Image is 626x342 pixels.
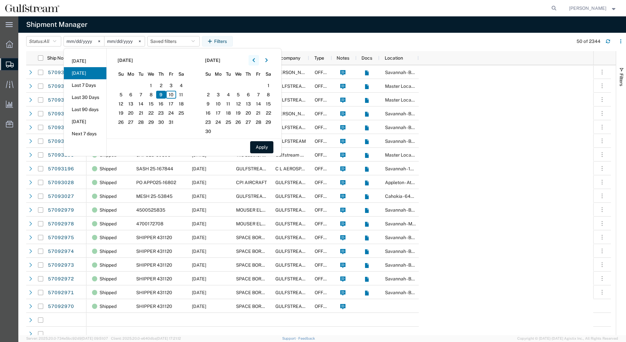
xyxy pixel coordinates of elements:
span: Shipped [100,272,117,286]
span: Shipped [100,299,117,313]
span: 10/09/2025 [192,194,206,199]
span: 26 [116,118,126,126]
span: SHIPPER 431120 [136,249,172,254]
span: Server: 2025.20.0-734e5bc92d9 [26,336,108,340]
span: 27 [243,118,253,126]
span: 27 [126,118,136,126]
a: 57092979 [47,205,74,216]
span: CPI AIRCRAFT [236,180,267,185]
span: OFFLINE [315,180,334,185]
span: 6 [243,91,253,99]
span: Client: 2025.20.0-e640dba [111,336,181,340]
span: 10/09/2025 [192,262,206,268]
span: OFFLINE [315,262,334,268]
span: 1 [263,82,273,89]
span: 10/09/2025 [192,180,206,185]
span: GULFSTREAM AEROSPACE [275,84,334,89]
a: 57093027 [47,191,74,202]
span: 10/09/2025 [192,304,206,309]
span: We [233,71,243,78]
span: GULFSTREAM AEROSPACE CORP.... [275,262,352,268]
span: MOUSER ELECTRONICS INC [236,207,297,213]
span: 18 [176,100,186,108]
span: 10 [213,100,223,108]
span: Tu [136,71,146,78]
li: [DATE] [64,55,106,67]
span: GULFSTREAM AEROSPACE CORP.... [275,235,352,240]
span: GULFSTREAM AEROSPACE CORP. [236,166,309,171]
span: 13 [126,100,136,108]
span: 22 [146,109,156,117]
span: Su [203,71,213,78]
span: GULFSTREAM AEROSPACE CORP. [275,207,348,213]
span: Savannah - Bldg J [385,207,421,213]
span: 28 [253,118,264,126]
span: OFFLINE [315,290,334,295]
div: 50 of 2344 [577,38,600,45]
span: Shipped [100,244,117,258]
span: 4500525835 [136,207,165,213]
span: SPACE BORDER LOGISTICS [236,249,295,254]
span: GULFSTREAM AEROSPACE CORP.... [275,276,352,281]
span: 2 [156,82,166,89]
span: 10/09/2025 [192,276,206,281]
span: 8 [263,91,273,99]
span: 11 [176,91,186,99]
span: Master Location [385,152,419,158]
span: OFFLINE [315,166,334,171]
span: 30 [156,118,166,126]
span: Savannah - Bldg J [385,235,421,240]
span: Th [243,71,253,78]
span: Copyright © [DATE]-[DATE] Agistix Inc., All Rights Reserved [517,336,618,341]
a: 57092974 [47,246,74,257]
span: 25 [176,109,186,117]
span: 24 [213,118,223,126]
span: Notes [337,55,349,61]
span: OFFLINE [315,221,334,226]
li: Last 90 days [64,104,106,116]
button: [PERSON_NAME] [569,4,617,12]
span: Savannah - 194 [385,166,416,171]
a: 57093203 [47,81,74,92]
span: Master Location [385,84,419,89]
span: GULFSTREAM AEROSPACE [275,180,334,185]
span: 10/09/2025 [192,235,206,240]
input: Not set [64,36,104,46]
span: OFFLINE [315,84,334,89]
span: SHIPPER 431120 [136,290,172,295]
span: GULFSTREAM AEROSPACE [275,125,334,130]
input: Not set [104,36,145,46]
a: 57092978 [47,219,74,229]
li: Last 7 Days [64,79,106,91]
span: [DATE] 09:51:07 [82,336,108,340]
span: GULFSTREAM AEROSPACE CORP.... [275,304,352,309]
a: 57093199 [47,136,74,147]
span: Gulfstream Aerospace Corp [275,152,334,158]
li: [DATE] [64,116,106,128]
span: OFFLINE [315,304,334,309]
span: 13 [243,100,253,108]
img: logo [5,3,60,13]
span: 25 [223,118,233,126]
span: OFFLINE [315,276,334,281]
span: [DATE] [205,57,220,64]
span: 19 [233,109,243,117]
span: SHIPPER 431120 [136,235,172,240]
span: 1 [146,82,156,89]
span: 22 [263,109,273,117]
span: SPACE BORDER LOGISTICS [236,235,295,240]
span: 21 [136,109,146,117]
span: MESH 25-53845 [136,194,173,199]
span: 8 [146,91,156,99]
span: OFFLINE [315,97,334,103]
span: OFFLINE [315,194,334,199]
span: 2 [203,91,213,99]
span: Shipped [100,176,117,189]
span: Fr [253,71,264,78]
span: Appleton - Atlantis [385,180,423,185]
span: 12 [116,100,126,108]
span: 28 [136,118,146,126]
span: Savannah - Bldg J [385,125,421,130]
span: Savannah - Marketing [385,221,430,226]
span: OFFLINE [315,125,334,130]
